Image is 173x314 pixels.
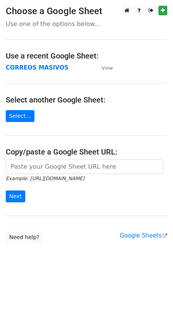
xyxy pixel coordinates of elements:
[6,64,69,71] a: CORREOS MASIVOS
[94,64,113,71] a: View
[6,147,167,156] h4: Copy/paste a Google Sheet URL:
[6,95,167,104] h4: Select another Google Sheet:
[6,190,25,202] input: Next
[6,176,84,181] small: Example: [URL][DOMAIN_NAME]
[6,159,163,174] input: Paste your Google Sheet URL here
[6,6,167,17] h3: Choose a Google Sheet
[120,232,167,239] a: Google Sheets
[6,110,34,122] a: Select...
[101,65,113,71] small: View
[6,51,167,60] h4: Use a recent Google Sheet:
[6,231,43,243] a: Need help?
[6,20,167,28] p: Use one of the options below...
